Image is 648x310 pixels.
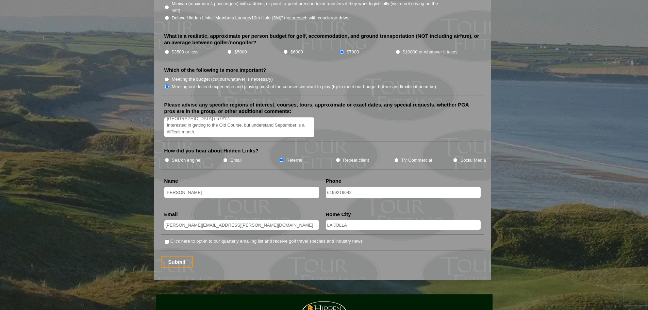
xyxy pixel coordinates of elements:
[164,117,315,137] textarea: Date flexibility; need to depart [GEOGRAPHIC_DATA] on 9/7 or arrive in [GEOGRAPHIC_DATA] on 9/12
[172,15,350,21] label: Deluxe Hidden Links "Members Lounge/19th Hole (SM)" motorcoach with concierge-driver
[172,157,201,164] label: Search engine
[172,0,445,14] label: Minivan (maximum 4 passengers) with a driver, or point-to-point prescheduled transfers if they wo...
[234,49,247,55] label: $5000
[172,83,436,90] label: Meeting our desired experience and playing most of the courses we want to play (try to meet our b...
[403,49,458,55] label: $10000 or whatever it takes
[286,157,302,164] label: Referral
[164,211,178,218] label: Email
[161,256,193,268] input: Submit
[170,238,363,245] label: Click here to opt-in to our quarterly emailing list and receive golf travel specials and industry...
[230,157,242,164] label: Email
[164,178,178,184] label: Name
[401,157,432,164] label: TV Commercial
[164,67,266,74] label: Which of the following is more important?
[460,157,486,164] label: Social Media
[347,49,359,55] label: $7000
[172,76,273,83] label: Meeting the budget (cut out whatever is necessary)
[172,49,199,55] label: $3500 or less
[343,157,369,164] label: Repeat client
[326,211,351,218] label: Home City
[164,147,259,154] label: How did you hear about Hidden Links?
[164,101,481,115] label: Please advise any specific regions of interest, courses, tours, approximate or exact dates, any s...
[290,49,303,55] label: $6000
[326,178,342,184] label: Phone
[164,33,481,46] label: What is a realistic, approximate per person budget for golf, accommodation, and ground transporta...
